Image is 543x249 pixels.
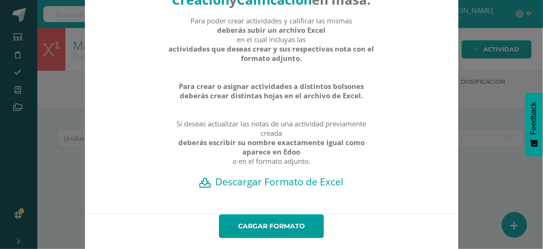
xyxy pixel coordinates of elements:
div: Para poder crear actividades y calificar las mismas en el cual incluyas las Si deseas actualizar ... [168,16,375,175]
strong: Para crear o asignar actividades a distintos bolsones deberás crear distintas hojas en el archivo... [168,81,375,100]
strong: deberás subir un archivo Excel [218,25,326,35]
a: Descargar Formato de Excel [101,175,442,188]
strong: deberás escribir su nombre exactamente igual como aparece en Edoo [168,138,375,156]
strong: actividades que deseas crear y sus respectivas nota con el formato adjunto. [168,44,375,63]
span: Feedback [530,102,538,135]
a: Cargar formato [219,214,324,238]
button: Feedback - Mostrar encuesta [525,93,543,156]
